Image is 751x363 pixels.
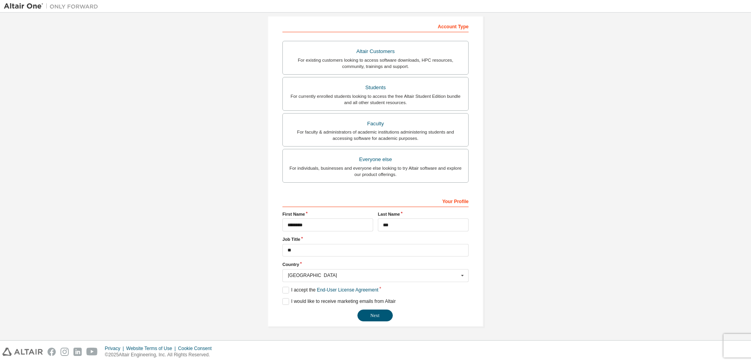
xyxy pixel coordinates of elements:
[288,46,463,57] div: Altair Customers
[282,20,469,32] div: Account Type
[378,211,469,217] label: Last Name
[86,348,98,356] img: youtube.svg
[4,2,102,10] img: Altair One
[288,93,463,106] div: For currently enrolled students looking to access the free Altair Student Edition bundle and all ...
[288,154,463,165] div: Everyone else
[282,287,378,293] label: I accept the
[282,211,373,217] label: First Name
[126,345,178,352] div: Website Terms of Use
[282,298,396,305] label: I would like to receive marketing emails from Altair
[105,345,126,352] div: Privacy
[178,345,216,352] div: Cookie Consent
[288,273,459,278] div: [GEOGRAPHIC_DATA]
[282,194,469,207] div: Your Profile
[73,348,82,356] img: linkedin.svg
[282,236,469,242] label: Job Title
[288,57,463,70] div: For existing customers looking to access software downloads, HPC resources, community, trainings ...
[317,287,379,293] a: End-User License Agreement
[282,261,469,268] label: Country
[288,118,463,129] div: Faculty
[48,348,56,356] img: facebook.svg
[60,348,69,356] img: instagram.svg
[2,348,43,356] img: altair_logo.svg
[105,352,216,358] p: © 2025 Altair Engineering, Inc. All Rights Reserved.
[357,310,393,321] button: Next
[288,82,463,93] div: Students
[288,165,463,178] div: For individuals, businesses and everyone else looking to try Altair software and explore our prod...
[288,129,463,141] div: For faculty & administrators of academic institutions administering students and accessing softwa...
